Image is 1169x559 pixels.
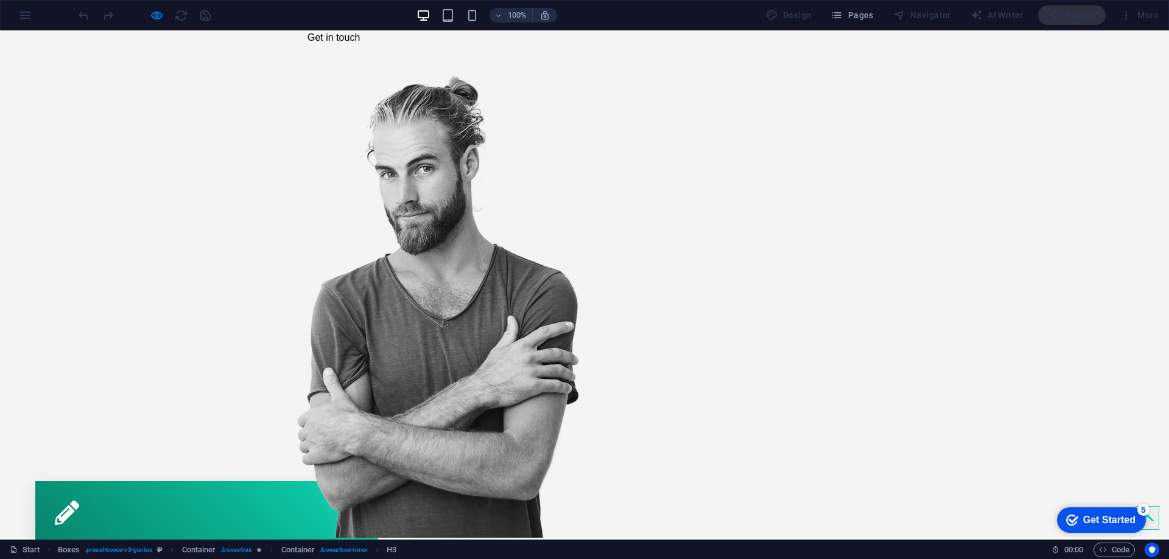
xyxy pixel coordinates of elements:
button: 100% [490,8,533,23]
span: Click to select. Double-click to edit [281,543,315,557]
div: Get Started [36,13,88,24]
button: Pages [826,5,878,25]
div: Get Started 5 items remaining, 0% complete [10,6,99,32]
span: Click to select. Double-click to edit [182,543,216,557]
a: Click to cancel selection. Double-click to open Pages [10,543,40,557]
i: This element is a customizable preset [157,546,163,553]
div: Design (Ctrl+Alt+Y) [761,5,816,25]
span: : [1073,545,1075,554]
span: . boxes-box [220,543,251,557]
i: Element contains an animation [256,546,262,553]
i: On resize automatically adjust zoom level to fit chosen device. [539,10,550,21]
h6: 100% [508,8,527,23]
span: . boxes-box-inner [320,543,368,557]
span: 00 00 [1064,543,1083,557]
span: . preset-boxes-v3-genius [85,543,152,557]
span: Click to select. Double-click to edit [58,543,80,557]
div: 5 [90,2,102,15]
nav: breadcrumb [58,543,397,557]
h6: Session time [1051,543,1084,557]
button: Code [1094,543,1135,557]
button: Usercentrics [1145,543,1159,557]
span: Click to select. Double-click to edit [387,543,396,557]
span: Pages [830,9,873,21]
span: Code [1099,543,1129,557]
